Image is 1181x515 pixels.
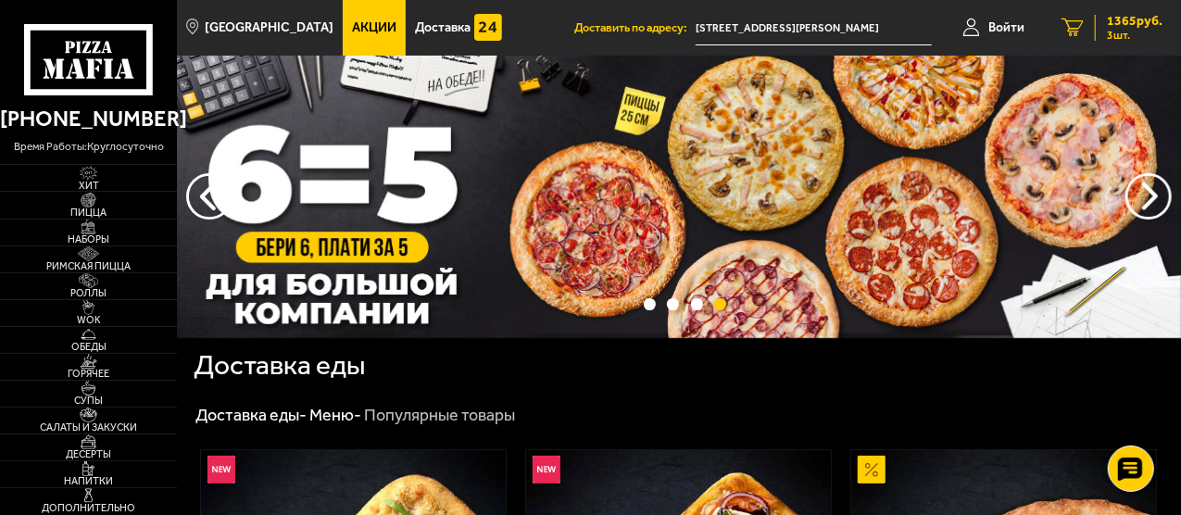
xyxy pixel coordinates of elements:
span: [GEOGRAPHIC_DATA] [206,21,334,34]
button: точки переключения [691,298,703,310]
a: Меню- [309,405,361,425]
div: Популярные товары [365,405,516,426]
input: Ваш адрес доставки [696,11,932,45]
span: Доставить по адресу: [574,22,696,34]
span: 3 шт. [1107,30,1162,41]
a: Доставка еды- [195,405,307,425]
button: точки переключения [714,298,726,310]
img: Новинка [207,456,235,484]
button: следующий [186,173,232,220]
button: точки переключения [644,298,656,310]
button: точки переключения [667,298,679,310]
span: 1365 руб. [1107,15,1162,28]
img: Новинка [533,456,560,484]
img: 15daf4d41897b9f0e9f617042186c801.svg [474,14,502,42]
button: предыдущий [1125,173,1172,220]
h1: Доставка еды [194,352,365,380]
span: Доставка [415,21,471,34]
span: Акции [352,21,396,34]
img: Акционный [858,456,886,484]
span: Войти [988,21,1024,34]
